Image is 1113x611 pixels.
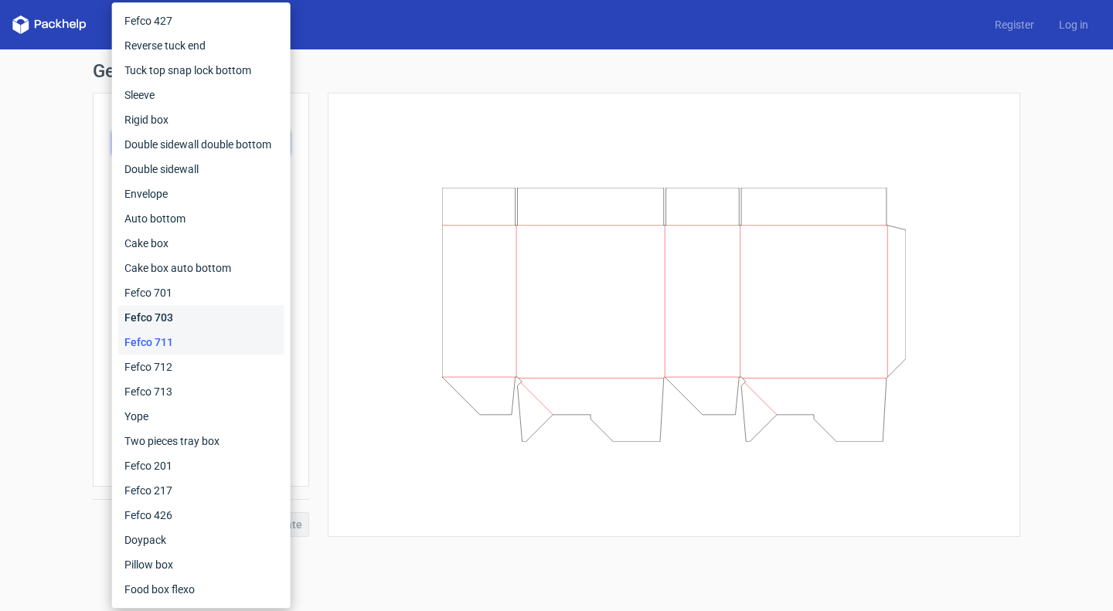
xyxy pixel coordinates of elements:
[118,453,284,478] div: Fefco 201
[118,577,284,602] div: Food box flexo
[118,33,284,58] div: Reverse tuck end
[93,62,1020,80] h1: Generate new dieline
[118,503,284,528] div: Fefco 426
[118,8,284,33] div: Fefco 427
[118,206,284,231] div: Auto bottom
[118,231,284,256] div: Cake box
[118,107,284,132] div: Rigid box
[982,17,1047,32] a: Register
[1047,17,1101,32] a: Log in
[118,305,284,330] div: Fefco 703
[118,132,284,157] div: Double sidewall double bottom
[118,58,284,83] div: Tuck top snap lock bottom
[118,355,284,379] div: Fefco 712
[118,429,284,453] div: Two pieces tray box
[118,256,284,280] div: Cake box auto bottom
[118,404,284,429] div: Yope
[118,552,284,577] div: Pillow box
[118,157,284,182] div: Double sidewall
[118,478,284,503] div: Fefco 217
[118,379,284,404] div: Fefco 713
[118,528,284,552] div: Doypack
[118,330,284,355] div: Fefco 711
[118,182,284,206] div: Envelope
[118,83,284,107] div: Sleeve
[118,280,284,305] div: Fefco 701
